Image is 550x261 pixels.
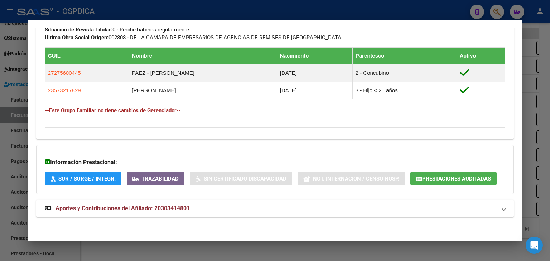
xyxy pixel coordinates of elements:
span: Sin Certificado Discapacidad [204,176,286,182]
div: Open Intercom Messenger [526,237,543,254]
span: Prestaciones Auditadas [422,176,491,182]
button: SUR / SURGE / INTEGR. [45,172,121,185]
td: PAEZ - [PERSON_NAME] [129,64,277,82]
h3: Información Prestacional: [45,158,505,167]
span: Not. Internacion / Censo Hosp. [313,176,399,182]
td: 3 - Hijo < 21 años [352,82,457,99]
th: CUIL [45,48,129,64]
button: Prestaciones Auditadas [410,172,497,185]
span: 002808 - DE LA CAMARA DE EMPRESARIOS DE AGENCIAS DE REMISES DE [GEOGRAPHIC_DATA] [45,34,343,41]
button: Sin Certificado Discapacidad [190,172,292,185]
mat-expansion-panel-header: Aportes y Contribuciones del Afiliado: 20303414801 [36,200,514,217]
span: Aportes y Contribuciones del Afiliado: 20303414801 [56,205,190,212]
td: [DATE] [277,82,352,99]
button: Not. Internacion / Censo Hosp. [298,172,405,185]
strong: Ultima Obra Social Origen: [45,34,108,41]
th: Nacimiento [277,48,352,64]
td: [DATE] [277,64,352,82]
span: 0 - Recibe haberes regularmente [45,26,189,33]
span: Trazabilidad [141,176,179,182]
span: 23573217829 [48,87,81,93]
th: Nombre [129,48,277,64]
span: SUR / SURGE / INTEGR. [58,176,116,182]
th: Activo [457,48,505,64]
th: Parentesco [352,48,457,64]
td: 2 - Concubino [352,64,457,82]
button: Trazabilidad [127,172,184,185]
span: 27275600445 [48,70,81,76]
h4: --Este Grupo Familiar no tiene cambios de Gerenciador-- [45,107,505,114]
strong: Situacion de Revista Titular: [45,26,112,33]
td: [PERSON_NAME] [129,82,277,99]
